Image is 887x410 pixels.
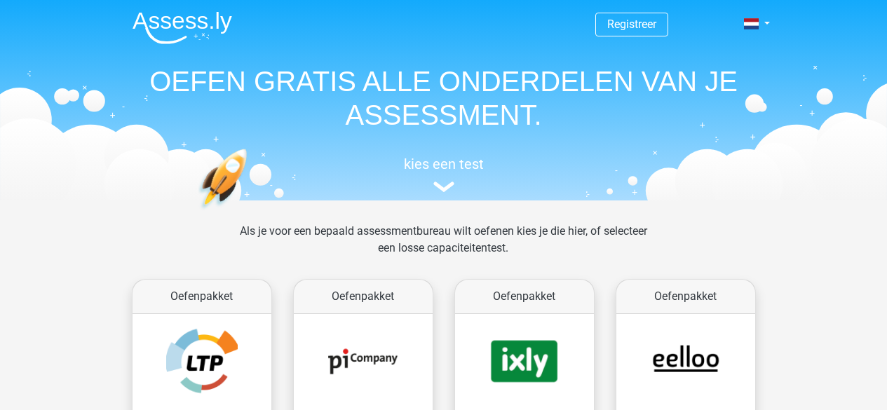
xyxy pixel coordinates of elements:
[133,11,232,44] img: Assessly
[198,149,302,275] img: oefenen
[607,18,656,31] a: Registreer
[229,223,658,273] div: Als je voor een bepaald assessmentbureau wilt oefenen kies je die hier, of selecteer een losse ca...
[121,64,766,132] h1: OEFEN GRATIS ALLE ONDERDELEN VAN JE ASSESSMENT.
[121,156,766,172] h5: kies een test
[433,182,454,192] img: assessment
[121,156,766,193] a: kies een test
